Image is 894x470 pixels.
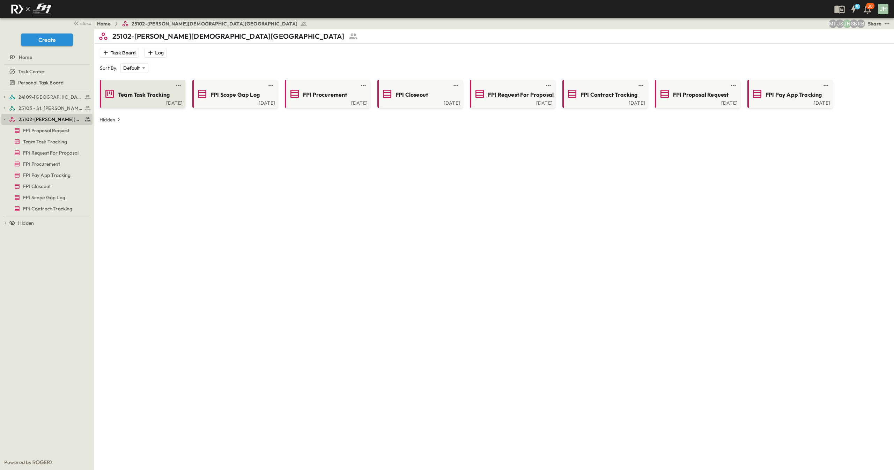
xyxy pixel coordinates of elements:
div: Team Task Trackingtest [1,136,93,147]
div: Monica Pruteanu (mpruteanu@fpibuilders.com) [829,20,837,28]
a: FPI Contract Tracking [564,88,645,99]
button: test [822,81,830,90]
a: [DATE] [379,99,460,105]
a: 25103 - St. [PERSON_NAME] Phase 2 [9,103,91,113]
a: Task Center [1,67,91,76]
nav: breadcrumbs [97,20,311,27]
div: 25102-Christ The Redeemer Anglican Churchtest [1,114,93,125]
button: 9 [847,3,860,15]
div: Share [868,20,881,27]
button: Task Board [100,48,139,58]
p: Hidden [99,116,115,123]
span: FPI Procurement [303,91,347,99]
span: FPI Procurement [23,161,60,167]
a: [DATE] [564,99,645,105]
div: FPI Request For Proposaltest [1,147,93,158]
button: test [637,81,645,90]
button: test [174,81,183,90]
div: FPI Contract Trackingtest [1,203,93,214]
a: FPI Request For Proposal [1,148,91,158]
div: Regina Barnett (rbarnett@fpibuilders.com) [857,20,865,28]
span: FPI Pay App Tracking [23,172,71,179]
span: Team Task Tracking [118,91,170,99]
button: test [452,81,460,90]
span: FPI Scope Gap Log [210,91,260,99]
div: JH [878,4,888,14]
span: 25102-Christ The Redeemer Anglican Church [19,116,82,123]
div: Sterling Barnett (sterling@fpibuilders.com) [850,20,858,28]
a: FPI Scope Gap Log [1,193,91,202]
h6: 9 [856,4,858,9]
a: [DATE] [286,99,368,105]
span: close [80,20,91,27]
span: Home [19,54,32,61]
button: Log [145,48,167,58]
a: FPI Contract Tracking [1,204,91,214]
span: FPI Contract Tracking [23,205,73,212]
span: FPI Request For Proposal [488,91,554,99]
a: Home [97,20,111,27]
div: 24109-St. Teresa of Calcutta Parish Halltest [1,91,93,103]
a: FPI Pay App Tracking [749,88,830,99]
a: FPI Procurement [286,88,368,99]
p: 30 [868,3,873,9]
span: Personal Task Board [18,79,64,86]
span: 25103 - St. [PERSON_NAME] Phase 2 [19,105,82,112]
span: FPI Closeout [23,183,51,190]
button: test [359,81,368,90]
a: 25102-[PERSON_NAME][DEMOGRAPHIC_DATA][GEOGRAPHIC_DATA] [122,20,307,27]
span: FPI Contract Tracking [581,91,638,99]
div: FPI Scope Gap Logtest [1,192,93,203]
a: Personal Task Board [1,78,91,88]
button: Hidden [97,115,125,125]
a: FPI Request For Proposal [471,88,553,99]
a: FPI Proposal Request [656,88,738,99]
a: [DATE] [194,99,275,105]
button: Create [21,33,73,46]
span: 25102-[PERSON_NAME][DEMOGRAPHIC_DATA][GEOGRAPHIC_DATA] [132,20,297,27]
span: FPI Closeout [396,91,428,99]
a: 25102-Christ The Redeemer Anglican Church [9,114,91,124]
a: Home [1,52,91,62]
span: FPI Proposal Request [673,91,729,99]
div: 25103 - St. [PERSON_NAME] Phase 2test [1,103,93,114]
span: FPI Request For Proposal [23,149,79,156]
span: Team Task Tracking [23,138,67,145]
div: Default [120,63,148,73]
a: [DATE] [471,99,553,105]
a: Team Task Tracking [101,88,183,99]
div: FPI Pay App Trackingtest [1,170,93,181]
a: FPI Scope Gap Log [194,88,275,99]
span: FPI Scope Gap Log [23,194,65,201]
div: Personal Task Boardtest [1,77,93,88]
span: 24109-St. Teresa of Calcutta Parish Hall [19,94,82,100]
button: test [729,81,738,90]
a: FPI Proposal Request [1,126,91,135]
button: test [544,81,553,90]
a: 24109-St. Teresa of Calcutta Parish Hall [9,92,91,102]
a: FPI Pay App Tracking [1,170,91,180]
button: JH [877,3,889,15]
a: [DATE] [749,99,830,105]
a: FPI Procurement [1,159,91,169]
span: FPI Pay App Tracking [766,91,822,99]
div: FPI Closeouttest [1,181,93,192]
div: FPI Proposal Requesttest [1,125,93,136]
img: c8d7d1ed905e502e8f77bf7063faec64e13b34fdb1f2bdd94b0e311fc34f8000.png [8,2,54,16]
div: FPI Procurementtest [1,158,93,170]
a: Team Task Tracking [1,137,91,147]
div: Jesse Sullivan (jsullivan@fpibuilders.com) [836,20,844,28]
p: 25102-[PERSON_NAME][DEMOGRAPHIC_DATA][GEOGRAPHIC_DATA] [112,31,344,41]
button: test [267,81,275,90]
span: Hidden [18,219,34,226]
a: [DATE] [656,99,738,105]
a: FPI Closeout [379,88,460,99]
span: FPI Proposal Request [23,127,69,134]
